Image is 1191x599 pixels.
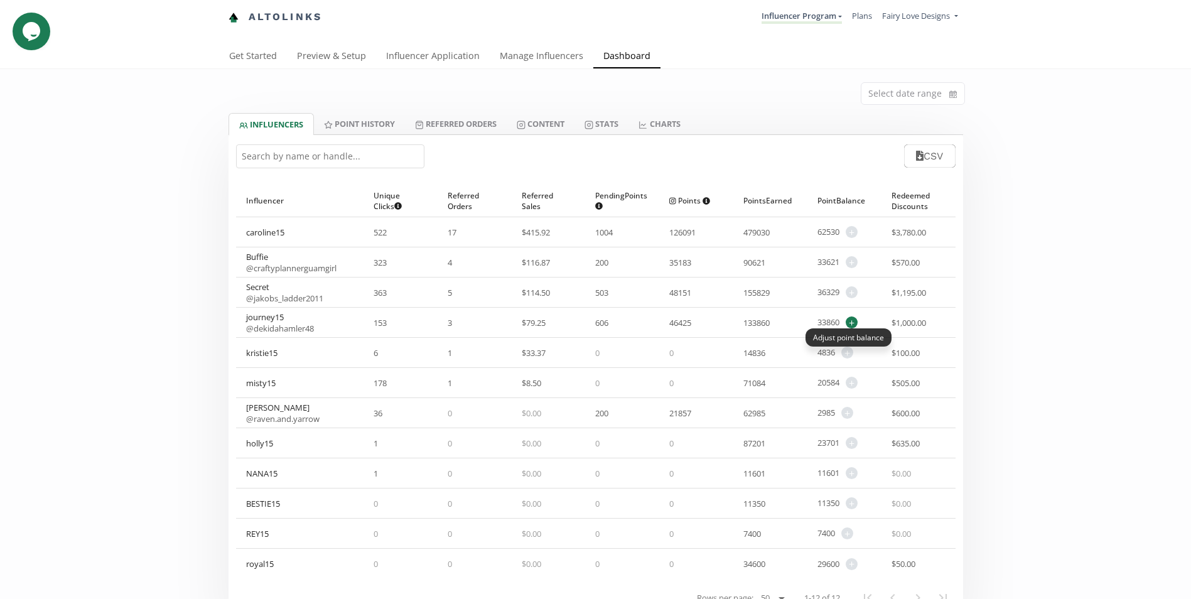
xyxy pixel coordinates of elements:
span: 1004 [595,227,613,238]
span: 11601 [743,468,765,479]
span: 133860 [743,317,770,328]
span: 0 [669,528,674,539]
div: Secret [246,281,323,304]
span: 1 [448,377,452,389]
div: Points Earned [743,185,797,217]
span: Fairy Love Designs [882,10,950,21]
span: 62985 [743,407,765,419]
div: misty15 [246,377,276,389]
a: Plans [852,10,872,21]
input: Search by name or handle... [236,144,424,168]
a: Manage Influencers [490,45,593,70]
span: $ 0.00 [522,498,541,509]
span: 522 [374,227,387,238]
span: + [846,316,858,328]
div: Referred Sales [522,185,576,217]
span: + [846,558,858,570]
span: $ 570.00 [892,257,920,268]
span: $ 0.00 [522,407,541,419]
a: Content [507,113,574,134]
span: Pending Points [595,190,647,212]
span: $ 3,780.00 [892,227,926,238]
div: caroline15 [246,227,284,238]
span: 36 [374,407,382,419]
span: 4836 [817,347,835,359]
span: $ 0.00 [522,468,541,479]
span: 0 [595,347,600,359]
a: Dashboard [593,45,660,70]
div: kristie15 [246,347,278,359]
span: 200 [595,407,608,419]
span: 0 [595,377,600,389]
span: 0 [448,528,452,539]
span: 11350 [743,498,765,509]
span: 606 [595,317,608,328]
span: 14836 [743,347,765,359]
span: 90621 [743,257,765,268]
span: 62530 [817,226,839,238]
span: $ 50.00 [892,558,915,569]
span: $ 116.87 [522,257,550,268]
span: 2985 [817,407,835,419]
span: 23701 [817,437,839,449]
div: Buffie [246,251,337,274]
span: $ 0.00 [892,468,911,479]
a: Preview & Setup [287,45,376,70]
div: Referred Orders [448,185,502,217]
span: 48151 [669,287,691,298]
a: Influencer Program [762,10,842,24]
span: $ 114.50 [522,287,550,298]
span: 200 [595,257,608,268]
span: $ 100.00 [892,347,920,359]
span: + [841,407,853,419]
span: $ 0.00 [892,498,911,509]
span: 0 [448,558,452,569]
span: $ 415.92 [522,227,550,238]
span: 0 [448,407,452,419]
span: $ 1,000.00 [892,317,926,328]
span: 323 [374,257,387,268]
span: $ 1,195.00 [892,287,926,298]
span: 0 [669,558,674,569]
a: Altolinks [229,7,323,28]
span: 0 [374,528,378,539]
div: Redeemed Discounts [892,185,946,217]
span: 1 [374,468,378,479]
a: INFLUENCERS [229,113,314,135]
span: 3 [448,317,452,328]
a: Fairy Love Designs [882,10,957,24]
span: 11601 [817,467,839,479]
span: 0 [595,468,600,479]
a: @craftyplannerguamgirl [246,262,337,274]
div: royal15 [246,558,274,569]
div: NANA15 [246,468,278,479]
span: 35183 [669,257,691,268]
span: 0 [448,468,452,479]
span: + [846,497,858,509]
div: REY15 [246,528,269,539]
span: 0 [669,347,674,359]
span: + [846,256,858,268]
span: 0 [374,498,378,509]
span: 20584 [817,377,839,389]
span: 155829 [743,287,770,298]
span: + [846,286,858,298]
span: 0 [669,498,674,509]
a: @raven.and.yarrow [246,413,320,424]
button: CSV [904,144,955,168]
span: Unique Clicks [374,190,418,212]
span: 71084 [743,377,765,389]
a: Get Started [219,45,287,70]
span: 0 [595,498,600,509]
span: 503 [595,287,608,298]
div: [PERSON_NAME] [246,402,320,424]
a: @dekidahamler48 [246,323,314,334]
span: + [846,467,858,479]
div: Adjust point balance [806,328,892,347]
iframe: chat widget [13,13,53,50]
span: 0 [669,468,674,479]
span: + [846,377,858,389]
span: + [841,527,853,539]
span: 0 [448,498,452,509]
a: Referred Orders [405,113,507,134]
